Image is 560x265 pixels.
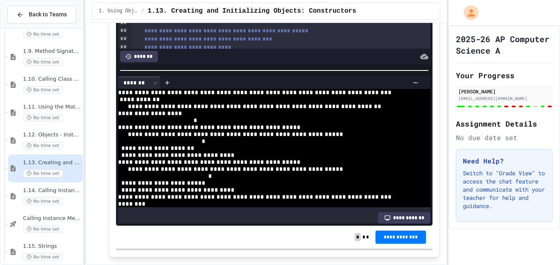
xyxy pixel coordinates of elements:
span: No time set [23,170,63,177]
p: Switch to "Grade View" to access the chat feature and communicate with your teacher for help and ... [463,169,546,210]
div: No due date set [456,133,553,143]
span: No time set [23,142,63,149]
span: 1.14. Calling Instance Methods [23,187,81,194]
span: No time set [23,225,63,233]
span: 1.11. Using the Math Class [23,104,81,111]
span: / [141,8,144,14]
h1: 2025-26 AP Computer Science A [456,33,553,56]
span: No time set [23,253,63,261]
h2: Assignment Details [456,118,553,129]
div: [PERSON_NAME] [458,88,550,95]
span: No time set [23,30,63,38]
span: No time set [23,58,63,66]
div: [EMAIL_ADDRESS][DOMAIN_NAME] [458,95,550,102]
div: My Account [455,3,480,22]
span: 1.15. Strings [23,243,81,250]
span: No time set [23,197,63,205]
span: 1.9. Method Signatures [23,48,81,55]
h2: Your Progress [456,70,553,81]
span: 1.10. Calling Class Methods [23,76,81,83]
button: Back to Teams [7,6,76,23]
span: 1.13. Creating and Initializing Objects: Constructors [23,159,81,166]
span: Calling Instance Methods - Topic 1.14 [23,215,81,222]
span: 1.12. Objects - Instances of Classes [23,131,81,138]
span: No time set [23,114,63,122]
span: 1. Using Objects and Methods [99,8,138,14]
h3: Need Help? [463,156,546,166]
span: No time set [23,86,63,94]
span: 1.13. Creating and Initializing Objects: Constructors [148,6,356,16]
span: Back to Teams [29,10,67,19]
